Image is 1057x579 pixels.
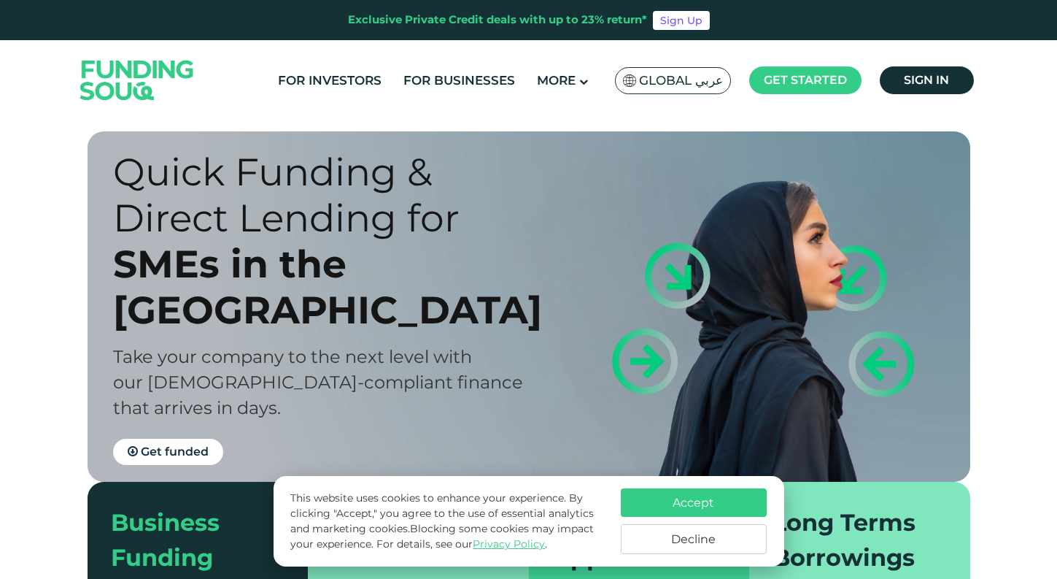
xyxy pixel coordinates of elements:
[400,69,519,93] a: For Businesses
[376,537,547,551] span: For details, see our .
[290,491,605,552] p: This website uses cookies to enhance your experience. By clicking "Accept," you agree to the use ...
[880,66,974,94] a: Sign in
[639,72,723,89] span: Global عربي
[290,522,594,551] span: Blocking some cookies may impact your experience.
[113,241,554,333] div: SMEs in the [GEOGRAPHIC_DATA]
[113,149,554,241] div: Quick Funding & Direct Lending for
[773,505,929,575] div: Long Terms Borrowings
[111,505,268,575] div: Business Funding
[141,445,209,459] span: Get funded
[621,524,767,554] button: Decline
[66,43,209,117] img: Logo
[904,73,949,87] span: Sign in
[473,537,545,551] a: Privacy Policy
[274,69,385,93] a: For Investors
[764,73,847,87] span: Get started
[113,439,223,465] a: Get funded
[537,73,576,88] span: More
[113,346,523,418] span: Take your company to the next level with our [DEMOGRAPHIC_DATA]-compliant finance that arrives in...
[653,11,710,30] a: Sign Up
[623,74,636,87] img: SA Flag
[348,12,647,28] div: Exclusive Private Credit deals with up to 23% return*
[621,488,767,517] button: Accept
